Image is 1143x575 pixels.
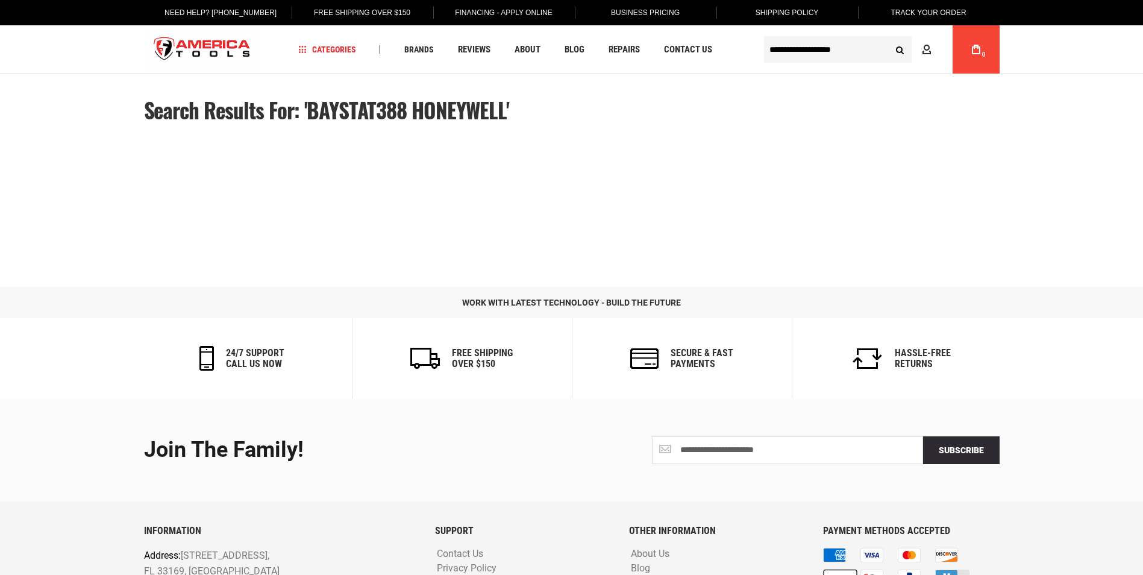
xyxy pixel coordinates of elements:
a: About [509,42,546,58]
span: About [515,45,540,54]
span: 0 [982,51,986,58]
a: Repairs [603,42,645,58]
span: Repairs [609,45,640,54]
a: Categories [293,42,362,58]
span: Blog [565,45,584,54]
a: Blog [628,563,653,574]
span: Subscribe [939,445,984,455]
img: America Tools [144,27,261,72]
span: Address: [144,550,181,561]
span: Contact Us [664,45,712,54]
h6: PAYMENT METHODS ACCEPTED [823,526,999,536]
a: Reviews [453,42,496,58]
span: Brands [404,45,434,54]
h6: SUPPORT [435,526,611,536]
h6: OTHER INFORMATION [629,526,805,536]
span: Categories [298,45,356,54]
span: Shipping Policy [756,8,819,17]
h6: Hassle-Free Returns [895,348,951,369]
a: About Us [628,548,672,560]
h6: INFORMATION [144,526,417,536]
h6: 24/7 support call us now [226,348,284,369]
a: Privacy Policy [434,563,499,574]
a: Contact Us [434,548,486,560]
h6: Free Shipping Over $150 [452,348,513,369]
span: Reviews [458,45,490,54]
a: Contact Us [659,42,718,58]
h6: secure & fast payments [671,348,733,369]
div: Join the Family! [144,438,563,462]
a: 0 [965,25,988,74]
a: store logo [144,27,261,72]
a: Brands [399,42,439,58]
button: Subscribe [923,436,1000,464]
a: Blog [559,42,590,58]
span: Search results for: 'BAYSTAT388 HONEYWELL' [144,94,510,125]
button: Search [889,38,912,61]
